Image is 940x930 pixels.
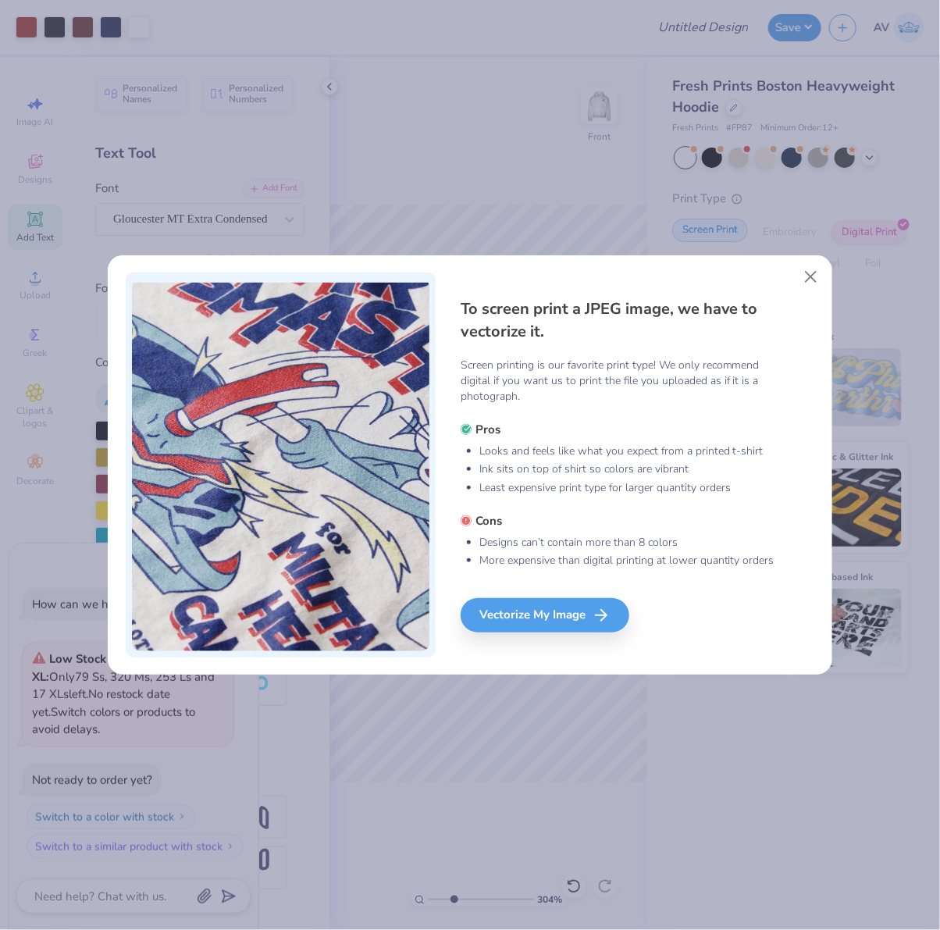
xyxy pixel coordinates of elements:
[479,444,776,459] li: Looks and feels like what you expect from a printed t-shirt
[461,598,629,632] div: Vectorize My Image
[479,553,776,568] li: More expensive than digital printing at lower quantity orders
[461,513,776,529] h5: Cons
[461,298,776,344] h4: To screen print a JPEG image, we have to vectorize it.
[479,535,776,551] li: Designs can’t contain more than 8 colors
[479,480,776,496] li: Least expensive print type for larger quantity orders
[461,358,776,404] p: Screen printing is our favorite print type! We only recommend digital if you want us to print the...
[796,262,826,291] button: Close
[479,461,776,477] li: Ink sits on top of shirt so colors are vibrant
[461,422,776,437] h5: Pros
